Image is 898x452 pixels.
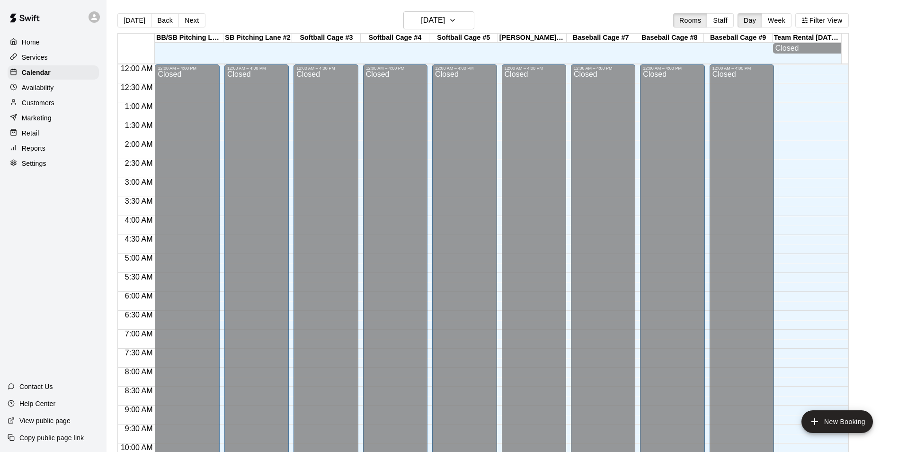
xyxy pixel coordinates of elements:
div: Softball Cage #5 [429,34,498,43]
a: Reports [8,141,99,155]
span: 9:30 AM [123,425,155,433]
p: Customers [22,98,54,108]
span: 8:30 AM [123,387,155,395]
span: 5:00 AM [123,254,155,262]
div: BB/SB Pitching Lane #1 [155,34,223,43]
button: Week [762,13,791,27]
div: 12:00 AM – 4:00 PM [227,66,286,71]
p: Reports [22,144,45,153]
button: [DATE] [403,11,474,29]
div: Team Rental [DATE] Special (2 Hours) [773,34,841,43]
a: Settings [8,156,99,171]
p: Settings [22,159,46,168]
a: Calendar [8,65,99,80]
div: Closed [775,44,838,53]
span: 6:30 AM [123,311,155,319]
span: 3:00 AM [123,178,155,186]
div: 12:00 AM – 4:00 PM [574,66,632,71]
a: Retail [8,126,99,140]
p: Help Center [19,399,55,408]
button: [DATE] [117,13,151,27]
div: Softball Cage #4 [361,34,429,43]
p: Contact Us [19,382,53,391]
span: 6:00 AM [123,292,155,300]
a: Home [8,35,99,49]
button: Next [178,13,205,27]
span: 3:30 AM [123,197,155,205]
span: 7:00 AM [123,330,155,338]
div: 12:00 AM – 4:00 PM [158,66,216,71]
div: SB Pitching Lane #2 [223,34,292,43]
span: 4:30 AM [123,235,155,243]
p: Services [22,53,48,62]
div: 12:00 AM – 4:00 PM [366,66,425,71]
span: 7:30 AM [123,349,155,357]
button: Day [738,13,762,27]
p: Availability [22,83,54,92]
a: Customers [8,96,99,110]
span: 1:30 AM [123,121,155,129]
p: Copy public page link [19,433,84,443]
p: Marketing [22,113,52,123]
div: 12:00 AM – 4:00 PM [712,66,771,71]
span: 1:00 AM [123,102,155,110]
span: 8:00 AM [123,368,155,376]
div: Softball Cage #3 [292,34,361,43]
span: 12:00 AM [118,64,155,72]
p: Retail [22,128,39,138]
span: 5:30 AM [123,273,155,281]
span: 2:00 AM [123,140,155,148]
div: Baseball Cage #9 [704,34,773,43]
button: add [801,410,873,433]
span: 12:30 AM [118,83,155,91]
div: 12:00 AM – 4:00 PM [296,66,355,71]
span: 9:00 AM [123,406,155,414]
button: Back [151,13,179,27]
span: 2:30 AM [123,159,155,167]
div: Baseball Cage #7 [567,34,635,43]
p: Home [22,37,40,47]
span: 4:00 AM [123,216,155,224]
div: [PERSON_NAME] #6 [498,34,567,43]
div: Baseball Cage #8 [635,34,704,43]
a: Services [8,50,99,64]
div: 12:00 AM – 4:00 PM [435,66,494,71]
button: Filter View [795,13,848,27]
p: View public page [19,416,71,425]
a: Marketing [8,111,99,125]
p: Calendar [22,68,51,77]
div: 12:00 AM – 4:00 PM [505,66,563,71]
div: 12:00 AM – 4:00 PM [643,66,702,71]
h6: [DATE] [421,14,445,27]
a: Availability [8,81,99,95]
span: 10:00 AM [118,443,155,452]
button: Staff [707,13,734,27]
button: Rooms [673,13,707,27]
